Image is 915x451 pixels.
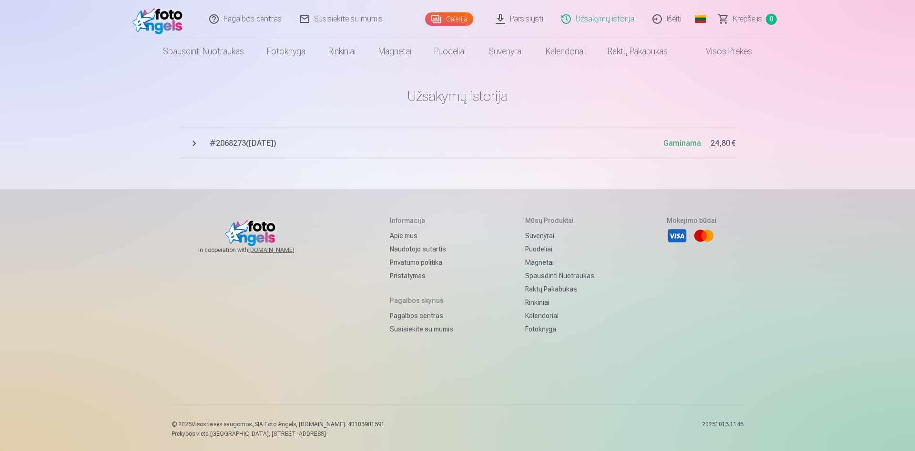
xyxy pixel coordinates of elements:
[179,88,736,105] h1: Užsakymų istorija
[390,242,453,256] a: Naudotojo sutartis
[525,229,594,242] a: Suvenyrai
[367,38,423,65] a: Magnetai
[255,38,317,65] a: Fotoknyga
[210,138,663,149] span: # 2068273 ( [DATE] )
[152,38,255,65] a: Spausdinti nuotraukas
[693,225,714,246] li: Mastercard
[667,216,717,225] h5: Mokėjimo būdai
[711,138,736,149] span: 24,80 €
[525,256,594,269] a: Magnetai
[534,38,596,65] a: Kalendoriai
[525,269,594,282] a: Spausdinti nuotraukas
[525,282,594,296] a: Raktų pakabukas
[766,14,777,25] span: 0
[667,225,688,246] li: Visa
[663,139,701,148] span: Gaminama
[702,421,743,438] p: 20251013.1145
[390,309,453,322] a: Pagalbos centras
[477,38,534,65] a: Suvenyrai
[733,13,762,25] span: Krepšelis
[390,322,453,336] a: Susisiekite su mumis
[179,128,736,159] button: #2068273([DATE])Gaminama24,80 €
[254,421,385,428] span: SIA Foto Angels, [DOMAIN_NAME]. 40103901591
[317,38,367,65] a: Rinkiniai
[423,38,477,65] a: Puodeliai
[390,296,453,305] h5: Pagalbos skyrius
[679,38,763,65] a: Visos prekės
[172,430,385,438] p: Prekybos vieta [GEOGRAPHIC_DATA], [STREET_ADDRESS]
[425,12,473,26] a: Galerija
[248,246,317,254] a: [DOMAIN_NAME]
[525,309,594,322] a: Kalendoriai
[390,229,453,242] a: Apie mus
[172,421,385,428] p: © 2025 Visos teisės saugomos. ,
[132,4,187,34] img: /fa2
[525,242,594,256] a: Puodeliai
[596,38,679,65] a: Raktų pakabukas
[390,269,453,282] a: Pristatymas
[525,322,594,336] a: Fotoknyga
[525,216,594,225] h5: Mūsų produktai
[525,296,594,309] a: Rinkiniai
[390,256,453,269] a: Privatumo politika
[390,216,453,225] h5: Informacija
[198,246,317,254] span: In cooperation with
